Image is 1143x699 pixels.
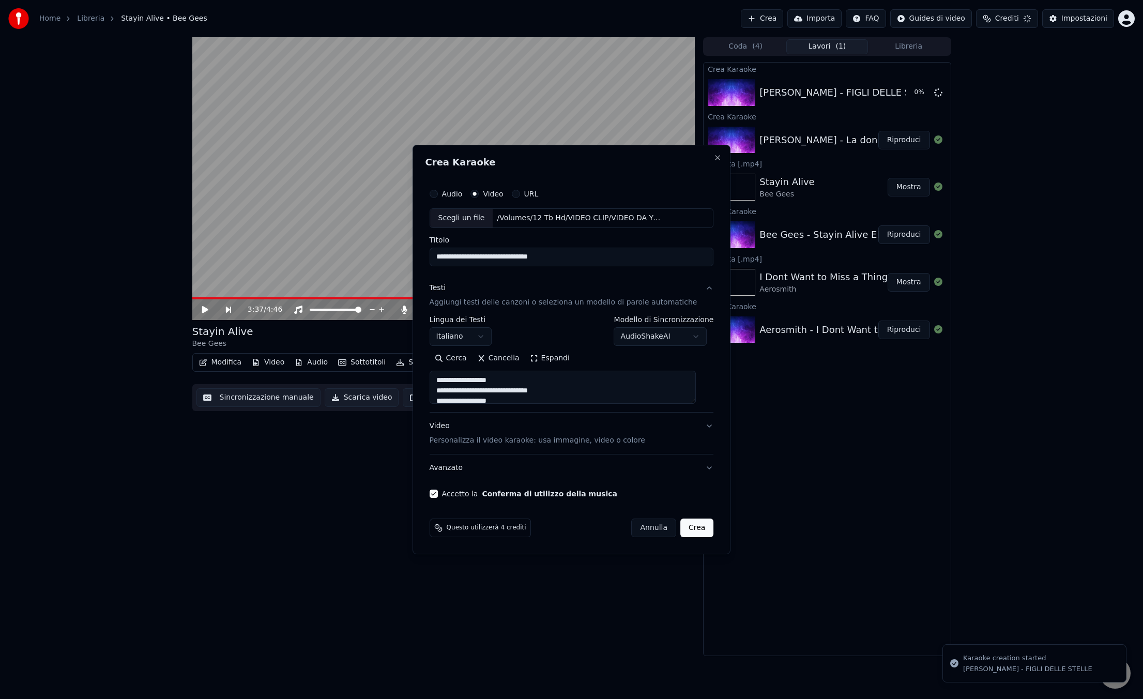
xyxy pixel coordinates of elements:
label: Video [483,190,503,197]
p: Aggiungi testi delle canzoni o seleziona un modello di parole automatiche [430,297,697,308]
button: Annulla [631,519,676,537]
label: Audio [442,190,463,197]
label: Accetto la [442,490,617,497]
label: Titolo [430,236,714,244]
button: Accetto la [482,490,617,497]
button: TestiAggiungi testi delle canzoni o seleziona un modello di parole automatiche [430,275,714,316]
div: /Volumes/12 Tb Hd/VIDEO CLIP/VIDEO DA YOUTUBE/[PERSON_NAME] - FIGLI DELLE STELLE EDIT.m4v [493,213,668,223]
button: VideoPersonalizza il video karaoke: usa immagine, video o colore [430,413,714,454]
label: Modello di Sincronizzazione [614,316,714,323]
button: Cancella [472,350,525,367]
h2: Crea Karaoke [425,158,718,167]
span: Questo utilizzerà 4 crediti [447,524,526,532]
button: Avanzato [430,454,714,481]
label: URL [524,190,539,197]
button: Espandi [525,350,575,367]
p: Personalizza il video karaoke: usa immagine, video o colore [430,435,645,446]
div: TestiAggiungi testi delle canzoni o seleziona un modello di parole automatiche [430,316,714,412]
div: Testi [430,283,446,293]
button: Cerca [430,350,472,367]
div: Scegli un file [430,209,493,227]
button: Crea [680,519,713,537]
label: Lingua dei Testi [430,316,492,323]
div: Video [430,421,645,446]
